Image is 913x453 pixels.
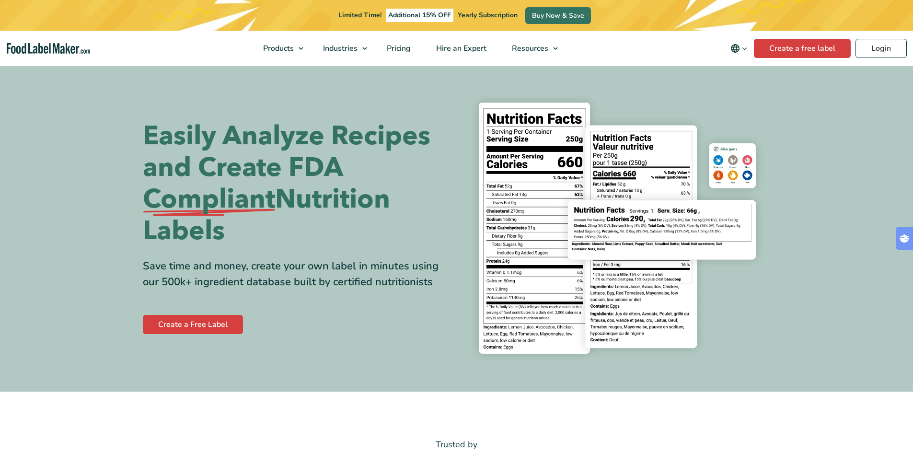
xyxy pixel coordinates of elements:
[320,43,358,54] span: Industries
[433,43,487,54] span: Hire an Expert
[525,7,591,24] a: Buy Now & Save
[260,43,295,54] span: Products
[499,31,563,66] a: Resources
[386,9,453,22] span: Additional 15% OFF
[458,11,518,20] span: Yearly Subscription
[424,31,497,66] a: Hire an Expert
[855,39,907,58] a: Login
[143,120,450,247] h1: Easily Analyze Recipes and Create FDA Nutrition Labels
[143,438,771,452] p: Trusted by
[374,31,421,66] a: Pricing
[143,258,450,290] div: Save time and money, create your own label in minutes using our 500k+ ingredient database built b...
[143,184,275,215] span: Compliant
[724,39,754,58] button: Change language
[7,43,90,54] a: Food Label Maker homepage
[311,31,372,66] a: Industries
[251,31,308,66] a: Products
[143,315,243,334] a: Create a Free Label
[509,43,549,54] span: Resources
[754,39,851,58] a: Create a free label
[338,11,381,20] span: Limited Time!
[384,43,412,54] span: Pricing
